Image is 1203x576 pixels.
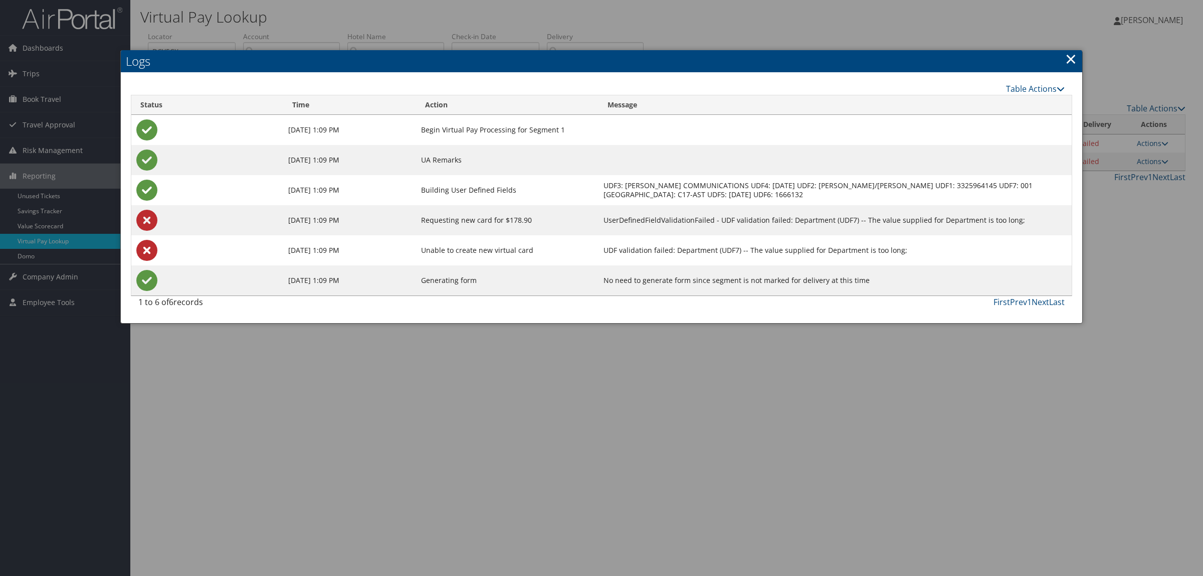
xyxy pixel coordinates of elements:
td: Building User Defined Fields [416,175,598,205]
th: Action: activate to sort column ascending [416,95,598,115]
th: Message: activate to sort column ascending [598,95,1072,115]
td: UA Remarks [416,145,598,175]
th: Status: activate to sort column ascending [131,95,283,115]
td: [DATE] 1:09 PM [283,265,416,296]
td: UDF validation failed: Department (UDF7) -- The value supplied for Department is too long; [598,235,1072,265]
a: Close [1065,49,1077,69]
td: [DATE] 1:09 PM [283,205,416,235]
h2: Logs [121,50,1082,72]
td: Requesting new card for $178.90 [416,205,598,235]
span: 6 [169,297,173,308]
td: UserDefinedFieldValidationFailed - UDF validation failed: Department (UDF7) -- The value supplied... [598,205,1072,235]
a: Last [1049,297,1065,308]
a: 1 [1027,297,1032,308]
a: Prev [1010,297,1027,308]
td: Begin Virtual Pay Processing for Segment 1 [416,115,598,145]
td: UDF3: [PERSON_NAME] COMMUNICATIONS UDF4: [DATE] UDF2: [PERSON_NAME]/[PERSON_NAME] UDF1: 332596414... [598,175,1072,205]
a: First [993,297,1010,308]
td: [DATE] 1:09 PM [283,235,416,265]
a: Next [1032,297,1049,308]
td: Unable to create new virtual card [416,235,598,265]
td: [DATE] 1:09 PM [283,115,416,145]
td: [DATE] 1:09 PM [283,145,416,175]
a: Table Actions [1006,83,1065,94]
div: 1 to 6 of records [138,296,359,313]
td: [DATE] 1:09 PM [283,175,416,205]
th: Time: activate to sort column ascending [283,95,416,115]
td: Generating form [416,265,598,296]
td: No need to generate form since segment is not marked for delivery at this time [598,265,1072,296]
